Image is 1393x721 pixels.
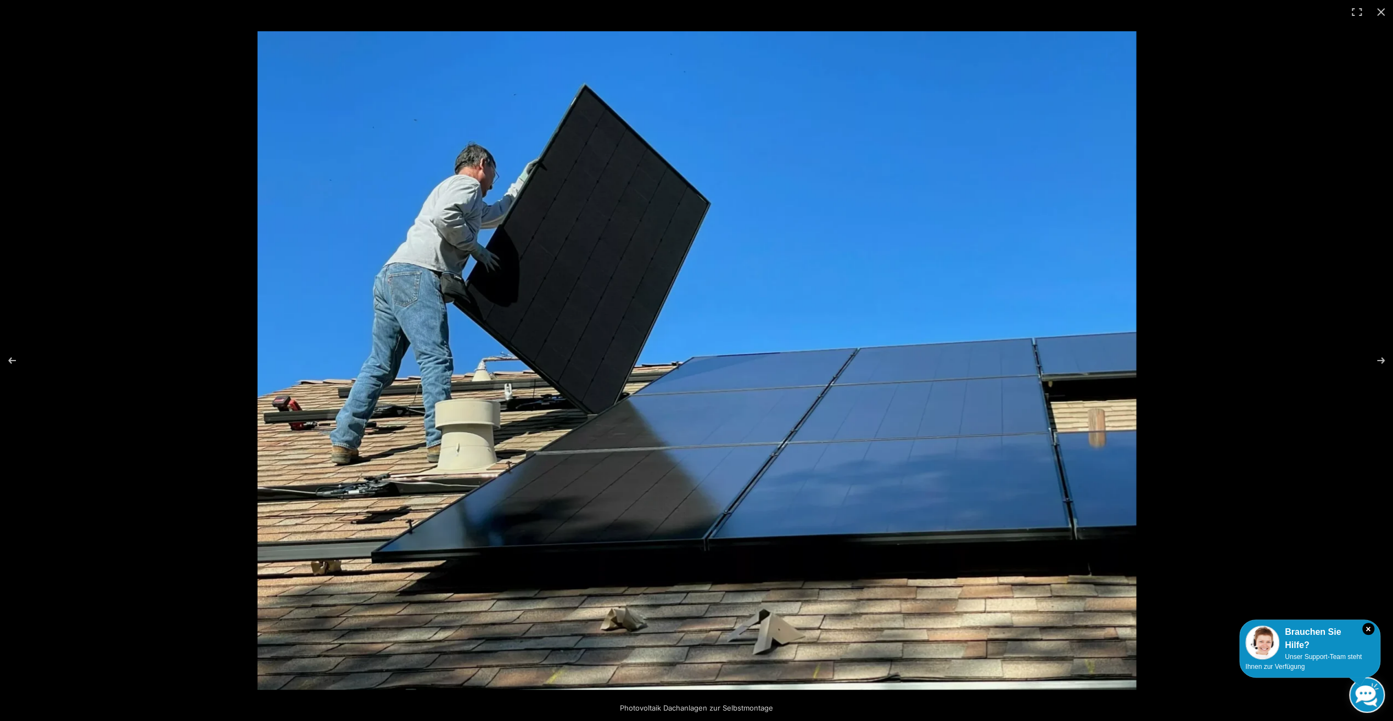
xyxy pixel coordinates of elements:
[1245,626,1374,652] div: Brauchen Sie Hilfe?
[1245,653,1362,671] span: Unser Support-Team steht Ihnen zur Verfügung
[1245,626,1279,660] img: Customer service
[581,697,812,719] div: Photovoltaik Dachanlagen zur Selbstmontage
[258,31,1136,690] img: photo-1624397640148-949b1732bb0a-scaled-scaled-scaled.webp
[1362,623,1374,635] i: Schließen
